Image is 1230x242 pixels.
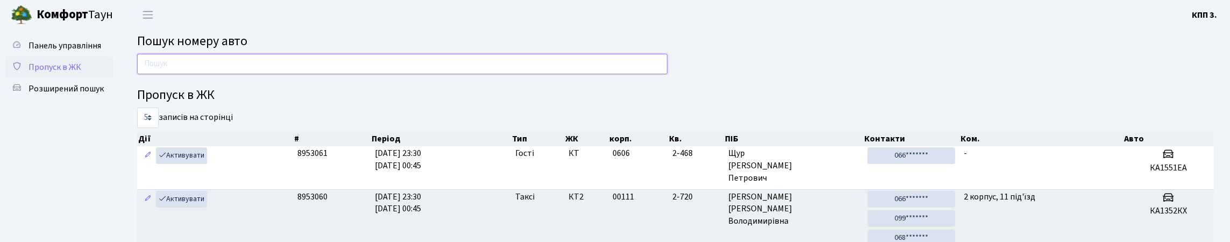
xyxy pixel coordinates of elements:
[613,191,634,203] span: 00111
[37,6,113,24] span: Таун
[37,6,88,23] b: Комфорт
[29,61,81,73] span: Пропуск в ЖК
[375,191,421,215] span: [DATE] 23:30 [DATE] 00:45
[371,131,511,146] th: Період
[137,54,667,74] input: Пошук
[864,131,959,146] th: Контакти
[564,131,608,146] th: ЖК
[137,108,159,128] select: записів на сторінці
[137,131,293,146] th: Дії
[1123,131,1214,146] th: Авто
[728,147,859,184] span: Щур [PERSON_NAME] Петрович
[11,4,32,26] img: logo.png
[1192,9,1217,21] b: КПП 3.
[1192,9,1217,22] a: КПП 3.
[134,6,161,24] button: Переключити навігацію
[959,131,1123,146] th: Ком.
[613,147,630,159] span: 0606
[568,191,603,203] span: КТ2
[141,147,154,164] a: Редагувати
[515,147,534,160] span: Гості
[156,191,207,208] a: Активувати
[5,78,113,99] a: Розширений пошук
[724,131,863,146] th: ПІБ
[608,131,668,146] th: корп.
[5,56,113,78] a: Пропуск в ЖК
[964,191,1035,203] span: 2 корпус, 11 під'їзд
[964,147,967,159] span: -
[297,147,328,159] span: 8953061
[511,131,565,146] th: Тип
[515,191,535,203] span: Таксі
[137,108,233,128] label: записів на сторінці
[137,32,247,51] span: Пошук номеру авто
[728,191,859,228] span: [PERSON_NAME] [PERSON_NAME] Володимирівна
[5,35,113,56] a: Панель управління
[375,147,421,172] span: [DATE] 23:30 [DATE] 00:45
[156,147,207,164] a: Активувати
[137,88,1214,103] h4: Пропуск в ЖК
[141,191,154,208] a: Редагувати
[293,131,371,146] th: #
[672,191,720,203] span: 2-720
[1127,206,1210,216] h5: КА1352КХ
[668,131,724,146] th: Кв.
[672,147,720,160] span: 2-468
[568,147,603,160] span: КТ
[297,191,328,203] span: 8953060
[29,83,104,95] span: Розширений пошук
[1127,163,1210,173] h5: КА1551ЕА
[29,40,101,52] span: Панель управління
